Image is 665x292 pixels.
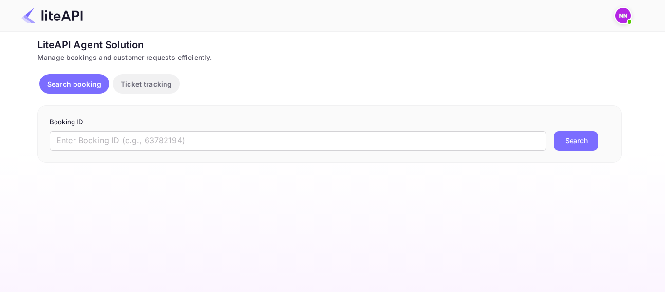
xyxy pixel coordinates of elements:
[554,131,598,151] button: Search
[47,79,101,89] p: Search booking
[615,8,631,23] img: N/A N/A
[37,38,622,52] div: LiteAPI Agent Solution
[50,117,610,127] p: Booking ID
[21,8,83,23] img: LiteAPI Logo
[37,52,622,62] div: Manage bookings and customer requests efficiently.
[50,131,546,151] input: Enter Booking ID (e.g., 63782194)
[121,79,172,89] p: Ticket tracking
